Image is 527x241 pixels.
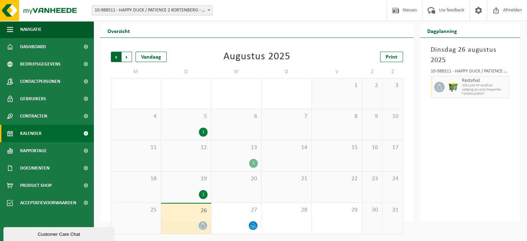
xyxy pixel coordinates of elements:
[20,177,52,194] span: Product Shop
[366,113,379,120] span: 9
[462,88,508,92] span: Lediging op vaste frequentie
[249,159,258,168] div: 1
[386,144,399,152] span: 17
[115,175,157,183] span: 18
[462,84,508,88] span: WB-1100-HP restafval
[223,52,290,62] div: Augustus 2025
[386,82,399,89] span: 3
[92,6,212,15] span: 10-988511 - HAPPY DUCK / PATIENCE 2 KORTENBERG - EVERBERG
[386,175,399,183] span: 24
[265,113,308,120] span: 7
[20,142,47,160] span: Rapportage
[100,24,137,37] h2: Overzicht
[312,66,362,78] td: V
[448,82,458,92] img: WB-1100-HPE-GN-50
[380,52,403,62] a: Print
[20,107,47,125] span: Contracten
[115,144,157,152] span: 11
[462,92,508,96] span: T250002209557
[165,144,208,152] span: 12
[215,113,258,120] span: 6
[165,113,208,120] span: 5
[111,66,161,78] td: M
[20,90,46,107] span: Gebruikers
[431,69,510,76] div: 10-988511 - HAPPY DUCK / PATIENCE 2 KORTENBERG - EVERBERG
[383,66,403,78] td: Z
[315,113,358,120] span: 8
[215,144,258,152] span: 13
[199,128,208,137] div: 1
[165,175,208,183] span: 19
[91,5,213,16] span: 10-988511 - HAPPY DUCK / PATIENCE 2 KORTENBERG - EVERBERG
[165,207,208,215] span: 26
[265,206,308,214] span: 28
[135,52,167,62] div: Vandaag
[265,144,308,152] span: 14
[20,194,76,212] span: Acceptatievoorwaarden
[315,144,358,152] span: 15
[315,82,358,89] span: 1
[3,226,116,241] iframe: chat widget
[211,66,262,78] td: W
[215,206,258,214] span: 27
[462,78,508,84] span: Restafval
[20,38,46,55] span: Dashboard
[161,66,211,78] td: D
[362,66,383,78] td: Z
[386,206,399,214] span: 31
[199,190,208,199] div: 1
[20,125,42,142] span: Kalender
[20,21,42,38] span: Navigatie
[366,206,379,214] span: 30
[20,160,50,177] span: Documenten
[262,66,312,78] td: D
[20,73,60,90] span: Contactpersonen
[315,206,358,214] span: 29
[122,52,132,62] span: Volgende
[366,82,379,89] span: 2
[386,113,399,120] span: 10
[215,175,258,183] span: 20
[315,175,358,183] span: 22
[115,113,157,120] span: 4
[431,45,510,66] h3: Dinsdag 26 augustus 2025
[115,206,157,214] span: 25
[386,54,397,60] span: Print
[420,24,464,37] h2: Dagplanning
[366,175,379,183] span: 23
[265,175,308,183] span: 21
[366,144,379,152] span: 16
[111,52,121,62] span: Vorige
[20,55,61,73] span: Bedrijfsgegevens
